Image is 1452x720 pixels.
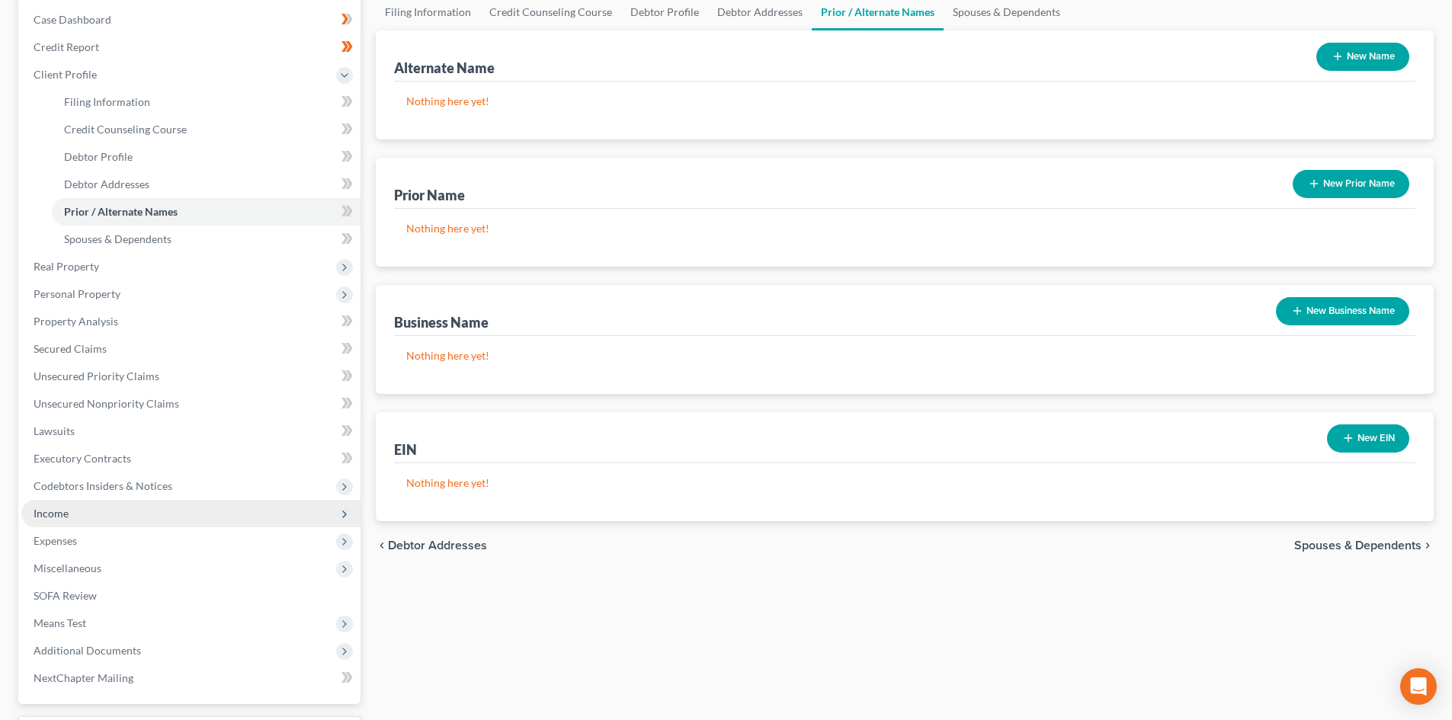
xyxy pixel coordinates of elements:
a: Secured Claims [21,335,361,363]
span: Spouses & Dependents [64,232,171,245]
span: NextChapter Mailing [34,671,133,684]
a: Debtor Addresses [52,171,361,198]
button: Spouses & Dependents chevron_right [1294,539,1434,552]
div: Prior Name [394,186,465,204]
div: Business Name [394,313,489,331]
span: Unsecured Nonpriority Claims [34,397,179,410]
div: Alternate Name [394,59,495,77]
span: Client Profile [34,68,97,81]
button: New Name [1316,43,1409,71]
span: SOFA Review [34,589,97,602]
a: SOFA Review [21,582,361,610]
span: Lawsuits [34,424,75,437]
button: New EIN [1327,424,1409,453]
button: chevron_left Debtor Addresses [376,539,487,552]
span: Filing Information [64,95,150,108]
span: Miscellaneous [34,562,101,574]
span: Credit Counseling Course [64,123,187,136]
div: Open Intercom Messenger [1400,668,1437,705]
span: Debtor Addresses [64,178,149,190]
button: New Prior Name [1293,170,1409,198]
a: Debtor Profile [52,143,361,171]
a: Credit Counseling Course [52,116,361,143]
button: New Business Name [1276,297,1409,325]
span: Expenses [34,534,77,547]
a: NextChapter Mailing [21,664,361,692]
span: Additional Documents [34,644,141,657]
span: Real Property [34,260,99,273]
span: Debtor Addresses [388,539,487,552]
i: chevron_left [376,539,388,552]
span: Debtor Profile [64,150,133,163]
a: Case Dashboard [21,6,361,34]
span: Spouses & Dependents [1294,539,1422,552]
span: Means Test [34,616,86,629]
p: Nothing here yet! [406,475,1403,491]
a: Prior / Alternate Names [52,198,361,226]
p: Nothing here yet! [406,221,1403,236]
span: Codebtors Insiders & Notices [34,479,172,492]
i: chevron_right [1422,539,1434,552]
a: Credit Report [21,34,361,61]
span: Unsecured Priority Claims [34,370,159,382]
div: EIN [394,440,417,459]
p: Nothing here yet! [406,94,1403,109]
span: Income [34,507,69,520]
span: Property Analysis [34,315,118,328]
a: Executory Contracts [21,445,361,472]
span: Prior / Alternate Names [64,205,178,218]
span: Personal Property [34,287,120,300]
a: Lawsuits [21,418,361,445]
span: Executory Contracts [34,452,131,465]
span: Secured Claims [34,342,107,355]
a: Filing Information [52,88,361,116]
p: Nothing here yet! [406,348,1403,363]
span: Credit Report [34,40,99,53]
span: Case Dashboard [34,13,111,26]
a: Property Analysis [21,308,361,335]
a: Unsecured Priority Claims [21,363,361,390]
a: Spouses & Dependents [52,226,361,253]
a: Unsecured Nonpriority Claims [21,390,361,418]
